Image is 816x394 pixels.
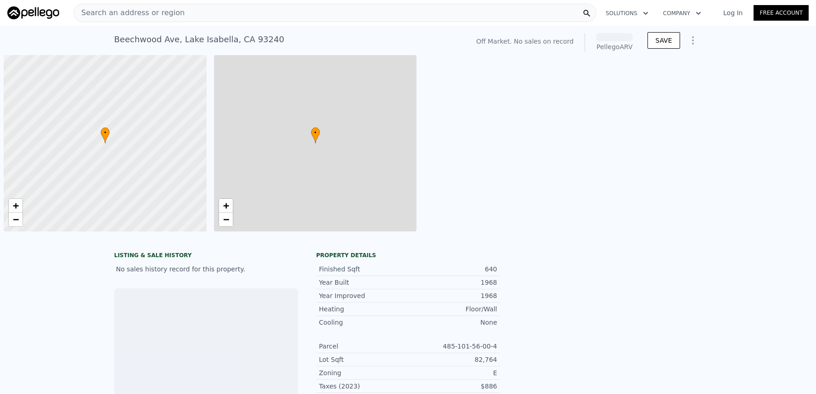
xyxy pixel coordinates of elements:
[311,129,320,137] span: •
[408,355,497,364] div: 82,764
[13,214,19,225] span: −
[754,5,809,21] a: Free Account
[114,261,298,277] div: No sales history record for this property.
[9,199,23,213] a: Zoom in
[7,6,59,19] img: Pellego
[219,213,233,226] a: Zoom out
[319,318,408,327] div: Cooling
[101,129,110,137] span: •
[647,32,680,49] button: SAVE
[223,214,229,225] span: −
[408,318,497,327] div: None
[408,382,497,391] div: $886
[598,5,656,22] button: Solutions
[101,127,110,143] div: •
[408,304,497,314] div: Floor/Wall
[319,291,408,300] div: Year Improved
[408,265,497,274] div: 640
[319,342,408,351] div: Parcel
[74,7,185,18] span: Search an address or region
[684,31,702,50] button: Show Options
[408,342,497,351] div: 485-101-56-00-4
[311,127,320,143] div: •
[319,278,408,287] div: Year Built
[596,42,633,51] div: Pellego ARV
[114,252,298,261] div: LISTING & SALE HISTORY
[656,5,709,22] button: Company
[408,368,497,377] div: E
[319,304,408,314] div: Heating
[319,382,408,391] div: Taxes (2023)
[219,199,233,213] a: Zoom in
[223,200,229,211] span: +
[408,291,497,300] div: 1968
[408,278,497,287] div: 1968
[319,368,408,377] div: Zoning
[319,355,408,364] div: Lot Sqft
[319,265,408,274] div: Finished Sqft
[13,200,19,211] span: +
[9,213,23,226] a: Zoom out
[114,33,284,46] div: Beechwood Ave , Lake Isabella , CA 93240
[476,37,574,46] div: Off Market. No sales on record
[712,8,754,17] a: Log In
[316,252,500,259] div: Property details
